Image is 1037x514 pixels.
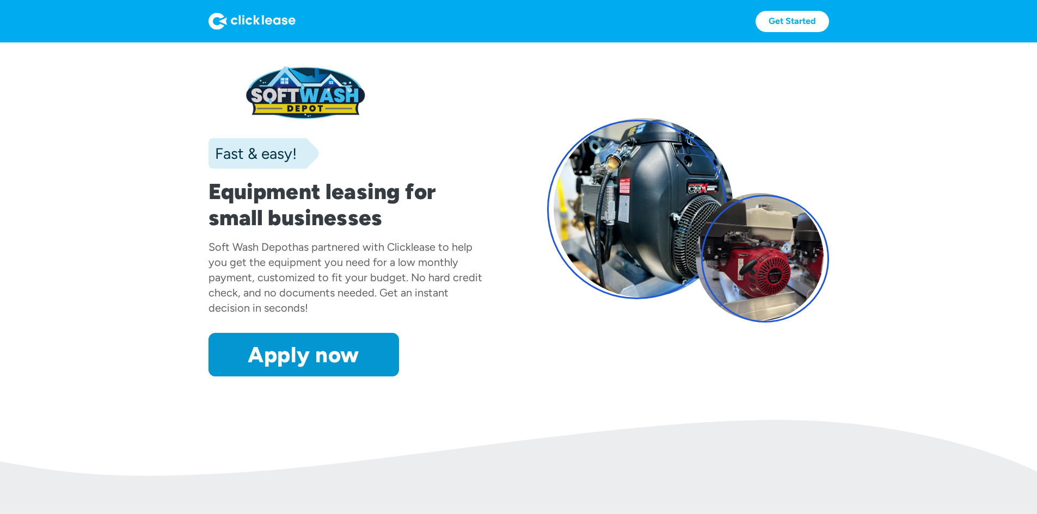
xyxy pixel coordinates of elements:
[208,13,296,30] img: Logo
[208,143,297,164] div: Fast & easy!
[208,333,399,376] a: Apply now
[756,11,829,32] a: Get Started
[208,240,482,314] div: has partnered with Clicklease to help you get the equipment you need for a low monthly payment, c...
[208,178,490,231] h1: Equipment leasing for small businesses
[208,240,292,253] div: Soft Wash Depot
